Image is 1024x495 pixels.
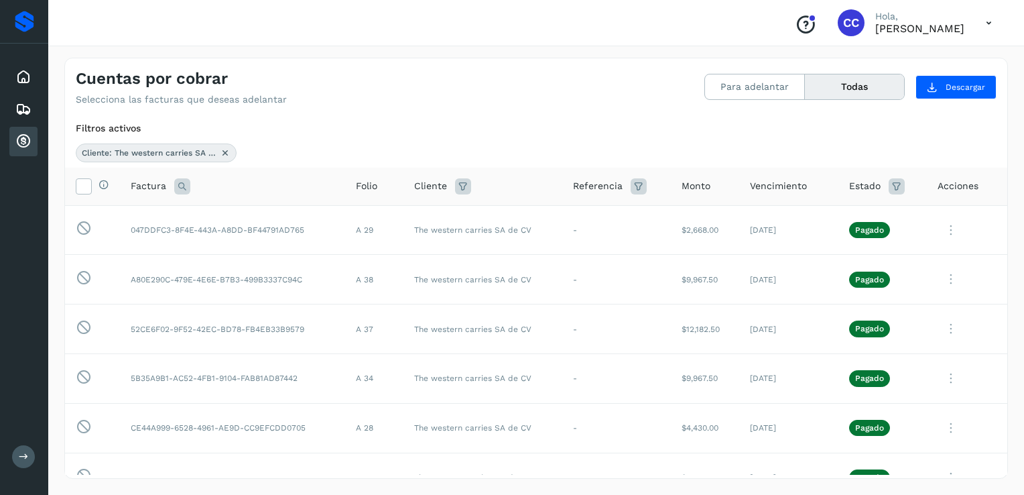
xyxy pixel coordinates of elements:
[671,353,739,403] td: $9,967.50
[414,179,447,193] span: Cliente
[855,473,884,482] p: Pagado
[120,305,345,354] td: 52CE6F02-9F52-42EC-BD78-FB4EB33B9579
[76,94,287,105] p: Selecciona las facturas que deseas adelantar
[562,205,671,255] td: -
[705,74,805,99] button: Para adelantar
[9,127,38,156] div: Cuentas por cobrar
[562,305,671,354] td: -
[849,179,881,193] span: Estado
[345,353,403,403] td: A 34
[855,324,884,333] p: Pagado
[345,205,403,255] td: A 29
[403,255,562,305] td: The western carries SA de CV
[946,81,985,93] span: Descargar
[403,305,562,354] td: The western carries SA de CV
[82,147,216,159] span: Cliente: The western carries SA de CV
[671,205,739,255] td: $2,668.00
[805,74,904,99] button: Todas
[671,255,739,305] td: $9,967.50
[120,255,345,305] td: A80E290C-479E-4E6E-B7B3-499B3337C94C
[9,95,38,124] div: Embarques
[345,305,403,354] td: A 37
[120,403,345,453] td: CE44A999-6528-4961-AE9D-CC9EFCDD0705
[345,255,403,305] td: A 38
[356,179,377,193] span: Folio
[345,403,403,453] td: A 28
[855,225,884,235] p: Pagado
[739,305,838,354] td: [DATE]
[739,255,838,305] td: [DATE]
[120,205,345,255] td: 047DDFC3-8F4E-443A-A8DD-BF44791AD765
[562,353,671,403] td: -
[131,179,166,193] span: Factura
[76,121,997,135] div: Filtros activos
[915,75,997,99] button: Descargar
[671,305,739,354] td: $12,182.50
[739,403,838,453] td: [DATE]
[403,403,562,453] td: The western carries SA de CV
[938,179,978,193] span: Acciones
[76,69,228,89] h4: Cuentas por cobrar
[671,403,739,453] td: $4,430.00
[76,144,237,162] div: Cliente: The western carries SA de CV
[9,62,38,92] div: Inicio
[573,179,623,193] span: Referencia
[875,22,964,35] p: Carlos Cardiel Castro
[739,353,838,403] td: [DATE]
[739,205,838,255] td: [DATE]
[855,423,884,433] p: Pagado
[403,353,562,403] td: The western carries SA de CV
[750,179,807,193] span: Vencimiento
[562,255,671,305] td: -
[120,353,345,403] td: 5B35A9B1-AC52-4FB1-9104-FAB81AD87442
[682,179,710,193] span: Monto
[875,11,964,22] p: Hola,
[855,275,884,284] p: Pagado
[562,403,671,453] td: -
[403,205,562,255] td: The western carries SA de CV
[855,374,884,383] p: Pagado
